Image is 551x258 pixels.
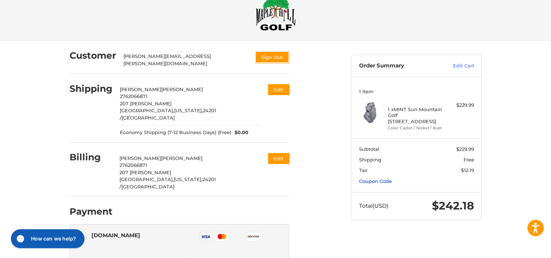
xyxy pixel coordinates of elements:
span: 24201 / [119,176,216,189]
span: 2762066871 [120,93,147,99]
div: $229.99 [445,102,474,109]
span: [GEOGRAPHIC_DATA] [121,184,174,189]
button: Edit [268,84,289,95]
span: 207 [PERSON_NAME] [120,101,172,106]
iframe: Gorgias live chat messenger [7,227,86,251]
h2: Customer [70,50,116,61]
span: [GEOGRAPHIC_DATA], [119,176,174,182]
button: Edit [268,153,289,164]
span: 2762066871 [119,162,147,168]
a: Edit Cart [437,62,474,70]
iframe: Google Customer Reviews [491,238,551,258]
span: 207 [PERSON_NAME] [119,169,171,175]
span: Economy Shipping (7-12 Business Days) (Free) [120,129,231,136]
span: Shipping [359,157,381,163]
h3: 1 Item [359,89,474,94]
span: $0.00 [231,129,249,136]
div: [PERSON_NAME][EMAIL_ADDRESS][PERSON_NAME][DOMAIN_NAME] [123,53,248,67]
button: Sign Out [255,51,289,63]
span: [US_STATE], [174,176,202,182]
a: Coupon Code [359,178,392,184]
span: $229.99 [456,146,474,152]
li: Color Cadet / Nickel / Rust [388,125,444,131]
span: $242.18 [432,199,474,212]
h4: 1 x MINT Sun Mountain Golf [STREET_ADDRESS] [388,106,444,124]
span: Total (USD) [359,202,388,209]
span: Subtotal [359,146,379,152]
h3: Order Summary [359,62,437,70]
span: Free [464,157,474,163]
span: 24201 / [120,107,216,121]
h2: Billing [70,152,112,163]
span: [US_STATE], [174,107,203,113]
h2: Payment [70,206,113,217]
h2: Shipping [70,83,113,94]
span: $12.19 [461,167,474,173]
div: [DOMAIN_NAME] [91,229,140,241]
span: [PERSON_NAME] [161,155,202,161]
span: [PERSON_NAME] [120,86,161,92]
span: [GEOGRAPHIC_DATA], [120,107,174,113]
span: [GEOGRAPHIC_DATA] [122,115,175,121]
span: Tax [359,167,367,173]
span: [PERSON_NAME] [119,155,161,161]
span: [PERSON_NAME] [161,86,203,92]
